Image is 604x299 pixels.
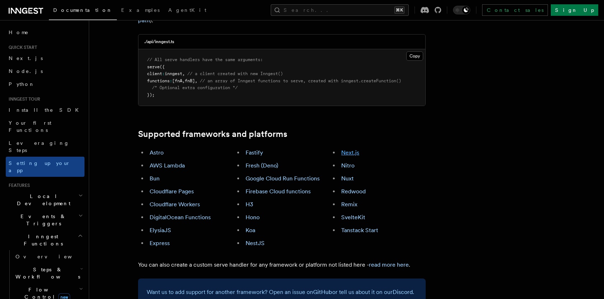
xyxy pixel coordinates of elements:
span: /* Optional extra configuration */ [152,85,238,90]
a: Overview [13,250,84,263]
span: [fnA [172,78,182,83]
span: AgentKit [168,7,206,13]
button: Local Development [6,190,84,210]
a: AgentKit [164,2,211,19]
button: Search...⌘K [271,4,409,16]
span: Steps & Workflows [13,266,80,280]
a: Sign Up [551,4,598,16]
span: , [182,78,185,83]
span: , [195,78,197,83]
a: Supported frameworks and platforms [138,129,287,139]
a: read more here [369,261,409,268]
a: Python [6,78,84,91]
span: Setting up your app [9,160,70,173]
span: Python [9,81,35,87]
a: GitHub [313,289,332,295]
span: Quick start [6,45,37,50]
p: Want us to add support for another framework? Open an issue on or tell us about it on our . [147,287,417,297]
a: Discord [393,289,413,295]
span: Install the SDK [9,107,83,113]
span: : [170,78,172,83]
span: Your first Functions [9,120,51,133]
a: AWS Lambda [150,162,185,169]
a: Cloudflare Pages [150,188,194,195]
span: // a client created with new Inngest() [187,71,283,76]
span: : [162,71,165,76]
span: Local Development [6,193,78,207]
span: Overview [15,254,90,259]
span: inngest [165,71,182,76]
span: serve [147,64,160,69]
a: Redwood [341,188,366,195]
span: Home [9,29,29,36]
a: Google Cloud Run Functions [246,175,320,182]
span: Next.js [9,55,43,61]
button: Inngest Functions [6,230,84,250]
button: Toggle dark mode [453,6,470,14]
a: Remix [341,201,357,208]
span: Features [6,183,30,188]
span: functions [147,78,170,83]
a: DigitalOcean Functions [150,214,211,221]
span: // an array of Inngest functions to serve, created with inngest.createFunction() [200,78,401,83]
a: Express [150,240,170,247]
a: Next.js [6,52,84,65]
a: Home [6,26,84,39]
span: Documentation [53,7,113,13]
span: Inngest tour [6,96,40,102]
a: NestJS [246,240,265,247]
span: Node.js [9,68,43,74]
a: Setting up your app [6,157,84,177]
a: Your first Functions [6,116,84,137]
a: Nitro [341,162,354,169]
a: Koa [246,227,255,234]
kbd: ⌘K [394,6,404,14]
a: Examples [117,2,164,19]
button: Events & Triggers [6,210,84,230]
p: You can also create a custom serve handler for any framework or platform not listed here - . [138,260,426,270]
a: Bun [150,175,160,182]
a: Next.js [341,149,359,156]
a: H3 [246,201,253,208]
span: Events & Triggers [6,213,78,227]
span: client [147,71,162,76]
button: Steps & Workflows [13,263,84,283]
a: Hono [246,214,260,221]
a: ElysiaJS [150,227,171,234]
a: Install the SDK [6,103,84,116]
a: Node.js [6,65,84,78]
span: fnB] [185,78,195,83]
span: Examples [121,7,160,13]
span: // All serve handlers have the same arguments: [147,57,263,62]
a: Astro [150,149,164,156]
span: Leveraging Steps [9,140,69,153]
a: Leveraging Steps [6,137,84,157]
button: Copy [406,51,423,61]
span: , [182,71,185,76]
a: Cloudflare Workers [150,201,200,208]
a: Fresh (Deno) [246,162,278,169]
a: Firebase Cloud functions [246,188,311,195]
a: Contact sales [482,4,548,16]
span: }); [147,92,155,97]
a: Documentation [49,2,117,20]
h3: ./api/inngest.ts [144,39,174,45]
span: ({ [160,64,165,69]
span: Inngest Functions [6,233,78,247]
a: Tanstack Start [341,227,378,234]
a: Nuxt [341,175,354,182]
a: Fastify [246,149,263,156]
a: SvelteKit [341,214,365,221]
